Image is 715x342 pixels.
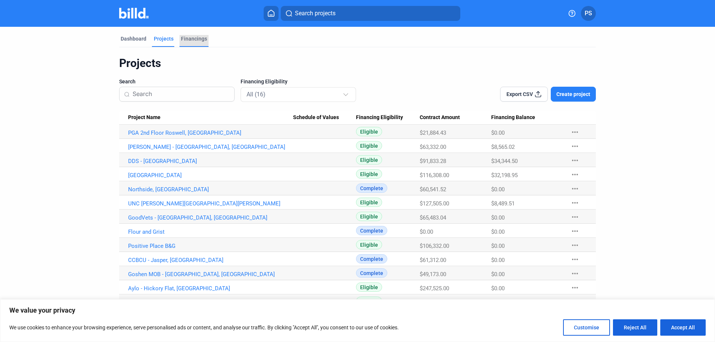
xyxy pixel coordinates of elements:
span: $0.00 [491,257,505,263]
mat-icon: more_horiz [571,297,579,306]
span: $0.00 [491,186,505,193]
button: Accept All [660,319,706,336]
mat-icon: more_horiz [571,198,579,207]
span: $0.00 [491,243,505,249]
span: Contract Amount [420,114,460,121]
span: Financing Eligibility [241,78,287,85]
a: UNC [PERSON_NAME][GEOGRAPHIC_DATA][PERSON_NAME] [128,200,293,207]
span: Financing Eligibility [356,114,403,121]
a: PGA 2nd Floor Roswell, [GEOGRAPHIC_DATA] [128,130,293,136]
mat-select-trigger: All (16) [247,91,266,98]
span: $8,565.02 [491,144,515,150]
button: Reject All [613,319,657,336]
div: Projects [154,35,174,42]
span: Financing Balance [491,114,535,121]
span: Eligible [356,297,382,306]
span: Eligible [356,155,382,164]
span: Project Name [128,114,161,121]
div: Projects [119,56,596,70]
span: Export CSV [506,90,533,98]
span: Eligible [356,141,382,150]
mat-icon: more_horiz [571,227,579,236]
mat-icon: more_horiz [571,128,579,137]
span: Complete [356,254,387,263]
mat-icon: more_horiz [571,255,579,264]
a: Flour and Grist [128,228,293,235]
span: $0.00 [491,285,505,292]
a: DDS - [GEOGRAPHIC_DATA] [128,158,293,164]
span: $65,483.04 [420,214,446,221]
span: Eligible [356,240,382,249]
span: $49,173.00 [420,271,446,278]
mat-icon: more_horiz [571,156,579,165]
button: PS [581,6,596,21]
span: $0.00 [420,228,433,235]
a: GoodVets - [GEOGRAPHIC_DATA], [GEOGRAPHIC_DATA] [128,214,293,221]
span: $8,489.51 [491,200,515,207]
span: Eligible [356,127,382,136]
a: Positive Place B&G [128,243,293,249]
span: $21,884.43 [420,130,446,136]
span: $60,541.52 [420,186,446,193]
a: Goshen MOB - [GEOGRAPHIC_DATA], [GEOGRAPHIC_DATA] [128,271,293,278]
span: PS [585,9,592,18]
mat-icon: more_horiz [571,212,579,221]
span: Eligible [356,198,382,207]
span: $116,308.00 [420,172,449,179]
p: We value your privacy [9,306,706,315]
mat-icon: more_horiz [571,269,579,278]
div: Dashboard [121,35,146,42]
span: $247,525.00 [420,285,449,292]
button: Create project [551,87,596,102]
a: [GEOGRAPHIC_DATA] [128,172,293,179]
span: $61,312.00 [420,257,446,263]
button: Customise [563,319,610,336]
input: Search [133,86,230,102]
div: Project Name [128,114,293,121]
span: $106,332.00 [420,243,449,249]
a: Aylo - Hickory Flat, [GEOGRAPHIC_DATA] [128,285,293,292]
mat-icon: more_horiz [571,170,579,179]
span: $63,332.00 [420,144,446,150]
span: $127,505.00 [420,200,449,207]
button: Search projects [281,6,460,21]
span: Eligible [356,212,382,221]
mat-icon: more_horiz [571,241,579,250]
div: Contract Amount [420,114,491,121]
span: Create project [556,90,590,98]
a: CCBCU - Jasper, [GEOGRAPHIC_DATA] [128,257,293,263]
a: Northside, [GEOGRAPHIC_DATA] [128,186,293,193]
span: Schedule of Values [293,114,339,121]
span: $32,198.95 [491,172,518,179]
span: Eligible [356,169,382,179]
span: Complete [356,226,387,235]
div: Financing Eligibility [356,114,420,121]
span: Eligible [356,282,382,292]
span: $0.00 [491,130,505,136]
button: Export CSV [500,87,548,102]
span: $34,344.50 [491,158,518,164]
span: Complete [356,268,387,278]
p: We use cookies to enhance your browsing experience, serve personalised ads or content, and analys... [9,323,399,332]
div: Financings [181,35,207,42]
span: Search projects [295,9,336,18]
mat-icon: more_horiz [571,142,579,151]
span: Search [119,78,136,85]
span: $0.00 [491,228,505,235]
span: $91,833.28 [420,158,446,164]
span: $0.00 [491,214,505,221]
mat-icon: more_horiz [571,184,579,193]
div: Financing Balance [491,114,563,121]
div: Schedule of Values [293,114,356,121]
span: Complete [356,183,387,193]
img: Billd Company Logo [119,8,149,19]
mat-icon: more_horiz [571,283,579,292]
a: [PERSON_NAME] - [GEOGRAPHIC_DATA], [GEOGRAPHIC_DATA] [128,144,293,150]
span: $0.00 [491,271,505,278]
